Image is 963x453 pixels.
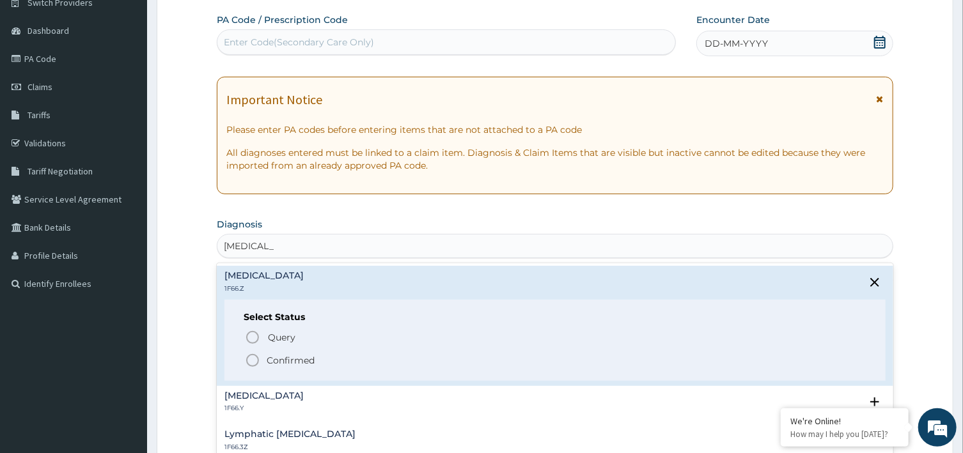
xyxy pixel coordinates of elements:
[224,36,374,49] div: Enter Code(Secondary Care Only)
[705,37,768,50] span: DD-MM-YYYY
[245,353,260,368] i: status option filled
[268,331,295,344] span: Query
[217,13,348,26] label: PA Code / Prescription Code
[74,142,176,271] span: We're online!
[245,330,260,345] i: status option query
[696,13,770,26] label: Encounter Date
[67,72,215,88] div: Chat with us now
[24,64,52,96] img: d_794563401_company_1708531726252_794563401
[267,354,315,367] p: Confirmed
[224,271,304,280] h4: [MEDICAL_DATA]
[224,284,304,293] p: 1F66.Z
[224,443,356,452] p: 1F66.3Z
[226,123,883,136] p: Please enter PA codes before entering items that are not attached to a PA code
[867,275,882,290] i: close select status
[224,429,356,439] h4: Lymphatic [MEDICAL_DATA]
[27,25,69,36] span: Dashboard
[210,6,240,37] div: Minimize live chat window
[217,218,262,231] label: Diagnosis
[27,81,52,93] span: Claims
[224,391,304,401] h4: [MEDICAL_DATA]
[790,429,899,440] p: How may I help you today?
[790,415,899,427] div: We're Online!
[867,394,882,410] i: open select status
[224,404,304,413] p: 1F66.Y
[244,312,866,322] h6: Select Status
[226,93,322,107] h1: Important Notice
[6,311,244,355] textarea: Type your message and hit 'Enter'
[226,146,883,172] p: All diagnoses entered must be linked to a claim item. Diagnosis & Claim Items that are visible bu...
[27,165,93,177] span: Tariff Negotiation
[27,109,51,121] span: Tariffs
